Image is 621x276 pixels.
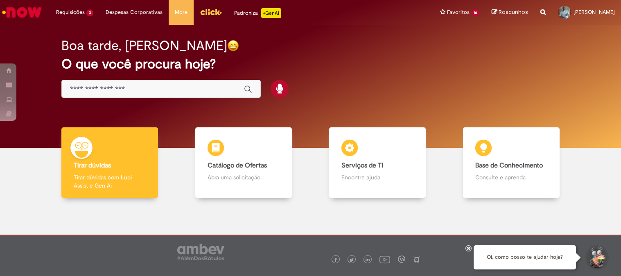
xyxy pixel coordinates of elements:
[475,173,547,181] p: Consulte e aprenda
[43,127,177,198] a: Tirar dúvidas Tirar dúvidas com Lupi Assist e Gen Ai
[177,127,311,198] a: Catálogo de Ofertas Abra uma solicitação
[175,8,187,16] span: More
[311,127,445,198] a: Serviços de TI Encontre ajuda
[74,173,146,190] p: Tirar dúvidas com Lupi Assist e Gen Ai
[334,258,338,262] img: logo_footer_facebook.png
[227,40,239,52] img: happy-face.png
[447,8,470,16] span: Favoritos
[475,161,543,170] b: Base de Conhecimento
[86,9,93,16] span: 3
[56,8,85,16] span: Requisições
[208,173,280,181] p: Abra uma solicitação
[200,6,222,18] img: click_logo_yellow_360x200.png
[492,9,528,16] a: Rascunhos
[471,9,479,16] span: 16
[444,127,578,198] a: Base de Conhecimento Consulte e aprenda
[234,8,281,18] div: Padroniza
[177,244,224,260] img: logo_footer_ambev_rotulo_gray.png
[379,254,390,265] img: logo_footer_youtube.png
[341,173,413,181] p: Encontre ajuda
[106,8,163,16] span: Despesas Corporativas
[584,245,609,270] button: Iniciar Conversa de Suporte
[341,161,383,170] b: Serviços de TI
[61,57,559,71] h2: O que você procura hoje?
[413,256,420,263] img: logo_footer_naosei.png
[1,4,43,20] img: ServiceNow
[74,161,111,170] b: Tirar dúvidas
[474,245,576,269] div: Oi, como posso te ajudar hoje?
[261,8,281,18] p: +GenAi
[208,161,267,170] b: Catálogo de Ofertas
[574,9,615,16] span: [PERSON_NAME]
[398,256,405,263] img: logo_footer_workplace.png
[350,258,354,262] img: logo_footer_twitter.png
[499,8,528,16] span: Rascunhos
[61,38,227,53] h2: Boa tarde, [PERSON_NAME]
[366,258,370,262] img: logo_footer_linkedin.png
